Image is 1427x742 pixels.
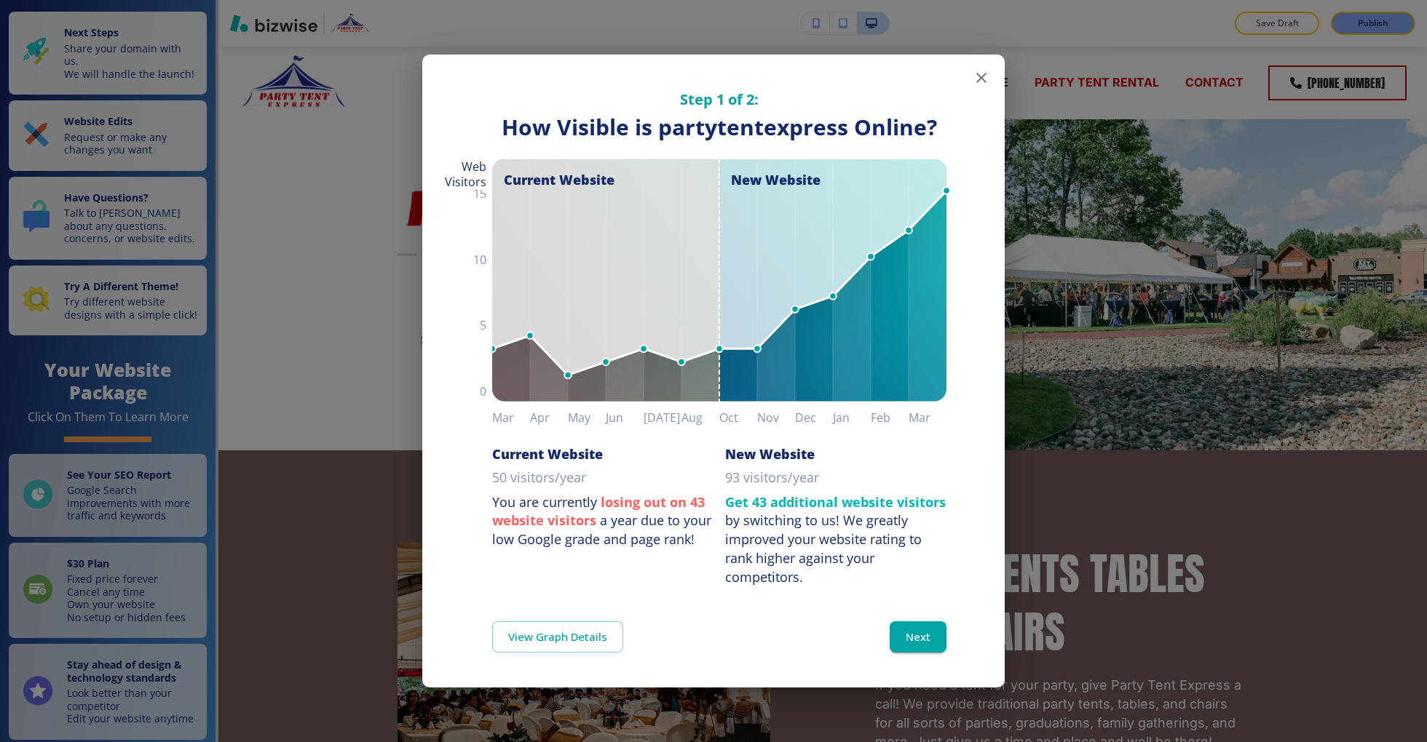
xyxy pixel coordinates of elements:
[719,407,757,428] h6: Oct
[492,407,530,428] h6: Mar
[871,407,909,428] h6: Feb
[568,407,606,428] h6: May
[725,511,922,585] div: We greatly improved your website rating to rank higher against your competitors.
[492,468,586,487] p: 50 visitors/year
[725,468,819,487] p: 93 visitors/year
[890,621,946,652] button: Next
[725,493,946,587] p: by switching to us!
[725,493,946,511] strong: Get 43 additional website visitors
[530,407,568,428] h6: Apr
[492,493,713,549] p: You are currently a year due to your low Google grade and page rank!
[833,407,871,428] h6: Jan
[681,407,719,428] h6: Aug
[909,407,946,428] h6: Mar
[757,407,795,428] h6: Nov
[644,407,681,428] h6: [DATE]
[492,493,705,530] strong: losing out on 43 website visitors
[606,407,644,428] h6: Jun
[492,621,623,652] a: View Graph Details
[492,445,603,463] h6: Current Website
[795,407,833,428] h6: Dec
[725,445,815,463] h6: New Website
